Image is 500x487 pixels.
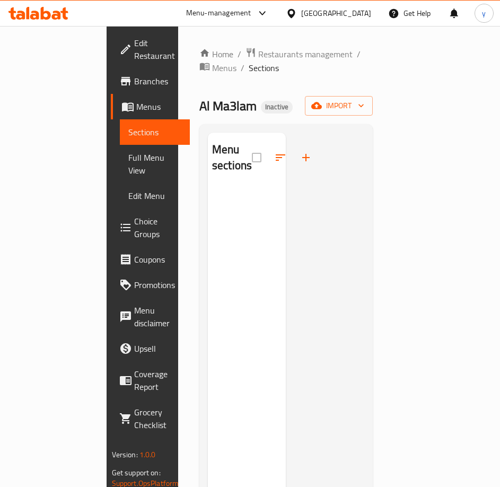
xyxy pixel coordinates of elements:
a: Upsell [111,336,190,361]
a: Full Menu View [120,145,190,183]
a: Edit Restaurant [111,30,190,68]
span: Menu disclaimer [134,304,181,329]
span: Al Ma3lam [199,94,257,118]
a: Choice Groups [111,208,190,247]
nav: breadcrumb [199,47,373,75]
span: Sections [249,62,279,74]
span: Menus [212,62,236,74]
div: [GEOGRAPHIC_DATA] [301,7,371,19]
span: Coupons [134,253,181,266]
span: Inactive [261,102,293,111]
span: Upsell [134,342,181,355]
a: Grocery Checklist [111,399,190,438]
span: Restaurants management [258,48,353,60]
span: Sections [128,126,181,138]
nav: Menu sections [208,183,286,192]
a: Sections [120,119,190,145]
a: Menu disclaimer [111,298,190,336]
span: Branches [134,75,181,88]
li: / [241,62,244,74]
a: Home [199,48,233,60]
li: / [238,48,241,60]
span: Coverage Report [134,368,181,393]
li: / [357,48,361,60]
a: Coupons [111,247,190,272]
a: Branches [111,68,190,94]
button: import [305,96,373,116]
span: Choice Groups [134,215,181,240]
a: Restaurants management [245,47,353,61]
span: Edit Restaurant [134,37,181,62]
span: Full Menu View [128,151,181,177]
span: Edit Menu [128,189,181,202]
h2: Menu sections [212,142,252,173]
span: y [482,7,486,19]
a: Menus [199,61,236,75]
span: Get support on: [112,466,161,480]
a: Coverage Report [111,361,190,399]
a: Menus [111,94,190,119]
a: Edit Menu [120,183,190,208]
span: Version: [112,448,138,462]
button: Add section [293,145,319,170]
span: 1.0.0 [139,448,156,462]
span: Promotions [134,279,181,291]
div: Inactive [261,101,293,114]
div: Menu-management [186,7,251,20]
span: Sort sections [268,145,293,170]
span: import [313,99,364,112]
span: Grocery Checklist [134,406,181,431]
span: Menus [136,100,181,113]
a: Promotions [111,272,190,298]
